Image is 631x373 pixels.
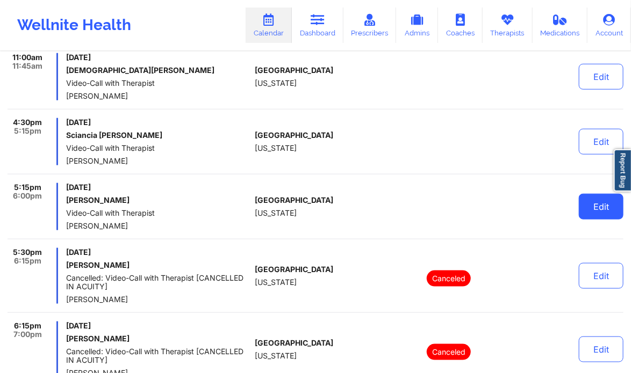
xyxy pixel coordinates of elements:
a: Admins [396,8,438,43]
span: [GEOGRAPHIC_DATA] [255,131,333,140]
span: 5:15pm [14,127,41,135]
span: [GEOGRAPHIC_DATA] [255,196,333,204]
a: Prescribers [343,8,397,43]
span: [PERSON_NAME] [67,222,251,230]
a: Report Bug [614,149,631,192]
span: [US_STATE] [255,352,297,360]
span: [PERSON_NAME] [67,92,251,100]
span: 4:30pm [13,118,42,127]
button: Edit [579,129,623,155]
h6: [PERSON_NAME] [67,334,251,343]
span: Video-Call with Therapist [67,79,251,87]
span: [US_STATE] [255,278,297,287]
h6: [PERSON_NAME] [67,261,251,269]
button: Edit [579,64,623,90]
h6: [DEMOGRAPHIC_DATA][PERSON_NAME] [67,66,251,75]
span: 6:00pm [13,192,42,200]
span: [DATE] [67,321,251,330]
span: Cancelled: Video-Call with Therapist [CANCELLED IN ACUITY] [67,274,251,291]
span: Video-Call with Therapist [67,144,251,152]
span: [PERSON_NAME] [67,295,251,304]
span: 11:00am [12,53,42,62]
span: Cancelled: Video-Call with Therapist [CANCELLED IN ACUITY] [67,347,251,364]
a: Calendar [246,8,292,43]
a: Medications [533,8,588,43]
span: [US_STATE] [255,209,297,217]
h6: [PERSON_NAME] [67,196,251,204]
span: [GEOGRAPHIC_DATA] [255,265,333,274]
span: [US_STATE] [255,144,297,152]
span: 5:15pm [14,183,41,192]
p: Canceled [427,344,471,360]
button: Edit [579,337,623,362]
span: [PERSON_NAME] [67,157,251,165]
a: Account [587,8,631,43]
span: 5:30pm [13,248,42,257]
span: [GEOGRAPHIC_DATA] [255,339,333,347]
a: Coaches [438,8,483,43]
span: 6:15pm [14,321,41,330]
a: Dashboard [292,8,343,43]
span: [DATE] [67,118,251,127]
p: Canceled [427,270,471,287]
span: 11:45am [12,62,42,70]
button: Edit [579,263,623,289]
span: [GEOGRAPHIC_DATA] [255,66,333,75]
button: Edit [579,194,623,220]
span: [DATE] [67,248,251,257]
span: 7:00pm [13,330,42,339]
span: Video-Call with Therapist [67,209,251,217]
h6: Sciancia [PERSON_NAME] [67,131,251,140]
span: 6:15pm [14,257,41,265]
a: Therapists [483,8,533,43]
span: [US_STATE] [255,79,297,87]
span: [DATE] [67,183,251,192]
span: [DATE] [67,53,251,62]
